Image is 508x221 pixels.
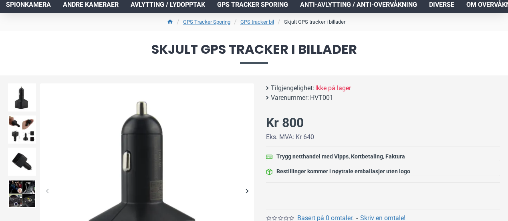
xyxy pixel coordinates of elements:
span: HVT001 [310,93,333,103]
a: GPS Tracker Sporing [183,18,230,26]
img: Skjult GPS tracker i billader - SpyGadgets.no [8,148,36,176]
div: Bestillinger kommer i nøytrale emballasjer uten logo [276,167,410,176]
b: Tilgjengelighet: [271,83,314,93]
img: Skjult GPS tracker i billader - SpyGadgets.no [8,116,36,144]
span: Skjult GPS tracker i billader [8,43,500,63]
div: Next slide [240,184,254,198]
span: Ikke på lager [315,83,351,93]
div: Trygg netthandel med Vipps, Kortbetaling, Faktura [276,152,405,161]
b: Varenummer: [271,93,309,103]
img: Skjult GPS tracker i billader - SpyGadgets.no [8,83,36,112]
div: Previous slide [40,184,54,198]
a: GPS tracker bil [240,18,274,26]
div: Kr 800 [266,113,304,132]
img: Skjult GPS tracker i billader - SpyGadgets.no [8,180,36,208]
